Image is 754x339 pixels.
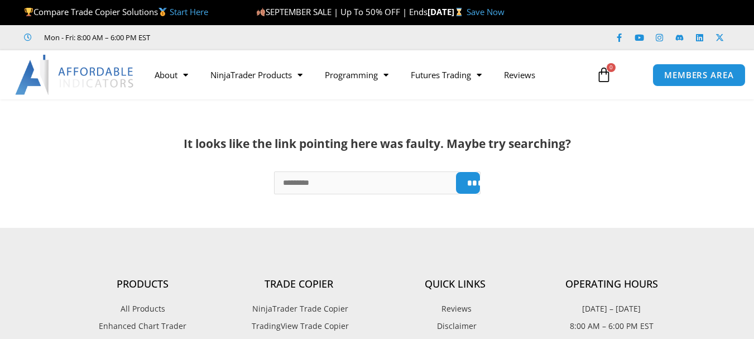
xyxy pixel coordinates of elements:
p: [DATE] – [DATE] [534,302,690,316]
span: Mon - Fri: 8:00 AM – 6:00 PM EST [41,31,150,44]
a: TradingView Trade Copier [221,319,377,333]
a: NinjaTrader Trade Copier [221,302,377,316]
strong: [DATE] [428,6,466,17]
img: ⌛ [455,8,463,16]
a: Reviews [493,62,546,88]
h4: Trade Copier [221,278,377,290]
span: MEMBERS AREA [664,71,734,79]
a: NinjaTrader Products [199,62,314,88]
img: 🍂 [257,8,265,16]
img: LogoAI | Affordable Indicators – NinjaTrader [15,55,135,95]
h4: Quick Links [377,278,534,290]
span: SEPTEMBER SALE | Up To 50% OFF | Ends [256,6,428,17]
span: NinjaTrader Trade Copier [249,302,348,316]
span: 0 [607,63,616,72]
h4: Products [65,278,221,290]
a: MEMBERS AREA [652,64,746,87]
a: Disclaimer [377,319,534,333]
span: TradingView Trade Copier [249,319,349,333]
a: About [143,62,199,88]
span: Enhanced Chart Trader [99,319,186,333]
img: 🥇 [159,8,167,16]
a: Futures Trading [400,62,493,88]
a: Save Now [467,6,505,17]
a: Enhanced Chart Trader [65,319,221,333]
a: All Products [65,302,221,316]
span: All Products [121,302,165,316]
span: Reviews [439,302,472,316]
iframe: Customer reviews powered by Trustpilot [166,32,333,43]
p: 8:00 AM – 6:00 PM EST [534,319,690,333]
img: 🏆 [25,8,33,16]
span: Compare Trade Copier Solutions [24,6,208,17]
a: Programming [314,62,400,88]
span: Disclaimer [434,319,477,333]
a: Start Here [170,6,208,17]
nav: Menu [143,62,588,88]
h4: Operating Hours [534,278,690,290]
a: 0 [579,59,628,91]
a: Reviews [377,302,534,316]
